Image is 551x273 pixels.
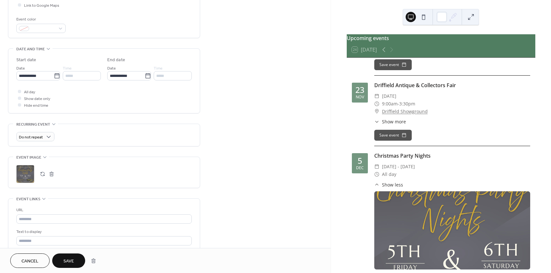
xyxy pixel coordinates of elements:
div: Dec [356,166,364,170]
div: Nov [356,95,364,99]
div: End date [107,57,125,63]
span: Show more [382,118,406,125]
button: Save event [374,130,412,141]
span: 9:00am [382,100,398,108]
span: Time [154,65,163,72]
span: Show less [382,181,403,188]
div: ; [16,165,34,183]
span: Date and time [16,46,45,53]
span: Time [63,65,72,72]
div: ​ [374,163,379,170]
div: Text to display [16,228,190,235]
div: Start date [16,57,36,63]
span: - [398,100,399,108]
button: ​Show less [374,181,403,188]
span: Do not repeat [19,134,43,141]
span: Save [63,258,74,265]
div: ​ [374,170,379,178]
span: Show date only [24,95,50,102]
div: Driffield Antique & Collectors Fair [374,81,530,89]
button: Save [52,253,85,268]
div: ​ [374,118,379,125]
div: URL [16,207,190,213]
div: 23 [355,86,364,94]
span: [DATE] [382,92,396,100]
a: Driffield Showground [382,108,428,115]
span: Event image [16,154,41,161]
span: All day [382,170,396,178]
div: ​ [374,181,379,188]
span: All day [24,89,35,95]
div: 5 [358,157,362,165]
span: Date [107,65,116,72]
span: [DATE] - [DATE] [382,163,415,170]
div: ​ [374,108,379,115]
button: ​Show more [374,118,406,125]
span: Link to Google Maps [24,2,59,9]
div: Upcoming events [347,34,535,42]
div: Event color [16,16,64,23]
span: Cancel [21,258,38,265]
span: 3:30pm [399,100,415,108]
div: ​ [374,92,379,100]
button: Save event [374,59,412,70]
div: Christmas Party Nights [374,152,530,160]
span: Event links [16,196,40,203]
div: ​ [374,100,379,108]
span: Recurring event [16,121,50,128]
span: Hide end time [24,102,48,109]
button: Cancel [10,253,50,268]
span: Date [16,65,25,72]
